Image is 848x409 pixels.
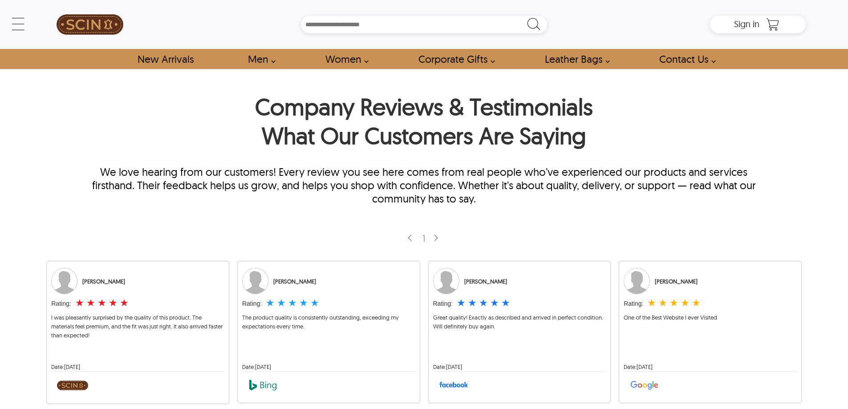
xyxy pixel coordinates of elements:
[97,299,106,308] label: 3 rating
[86,299,95,308] label: 2 rating
[535,49,615,69] a: Shop Leather Bags
[299,299,308,308] label: 4 rating
[242,268,268,294] img: User
[681,299,690,308] label: 4 rating
[81,92,767,154] h1: Company Reviews & Testimonials What Our Customers Are Saying
[629,376,659,394] img: google
[490,299,499,308] label: 4 rating
[238,49,280,69] a: shop men's leather jackets
[468,299,477,308] label: 2 rating
[57,376,88,395] img: SCIN
[310,299,319,308] label: 5 rating
[624,314,717,321] span: One of the Best Website I ever Visited
[288,299,297,308] label: 3 rating
[433,299,453,308] div: Rating:
[406,234,413,243] img: sprite-icon
[51,299,71,308] div: Rating:
[127,49,203,69] a: Shop New Arrivals
[273,277,316,286] div: [PERSON_NAME]
[658,299,667,308] label: 2 rating
[649,49,721,69] a: contact-us
[624,299,643,308] div: Rating:
[647,299,656,308] label: 1 rating
[432,234,439,243] img: sprite-icon
[248,376,278,394] img: bing
[277,299,286,308] label: 2 rating
[433,314,603,330] span: Great quality! Exactly as described and arrived in perfect condition. Will definitely buy again.
[408,49,500,69] a: Shop Leather Corporate Gifts
[242,314,399,330] span: The product quality is consistently outstanding, exceeding my expectations every time.
[75,299,84,308] label: 1 rating
[655,277,698,286] div: [PERSON_NAME]
[624,268,650,294] img: User
[433,363,462,370] span: Date: [DATE]
[82,277,125,286] div: [PERSON_NAME]
[624,363,653,370] span: Date: [DATE]
[315,49,373,69] a: Shop Women Leather Jackets
[764,18,782,31] a: Shopping Cart
[109,299,118,308] label: 4 rating
[418,233,430,243] div: 1
[120,299,129,308] label: 5 rating
[266,299,275,308] label: 1 rating
[81,165,767,205] p: We love hearing from our customers! Every review you see here comes from real people who’ve exper...
[501,299,510,308] label: 5 rating
[439,376,469,394] img: facebook
[479,299,488,308] label: 3 rating
[242,363,271,370] span: Date: [DATE]
[51,268,77,294] img: User
[51,314,223,339] span: I was pleasantly surprised by the quality of this product. The materials feel premium, and the fi...
[692,299,701,308] label: 5 rating
[433,268,459,294] img: User
[42,4,138,45] a: SCIN
[51,363,80,370] span: Date: [DATE]
[464,277,507,286] div: [PERSON_NAME]
[57,4,123,45] img: SCIN
[242,299,262,308] div: Rating:
[734,18,759,29] span: Sign in
[669,299,678,308] label: 3 rating
[457,299,466,308] label: 1 rating
[734,21,759,28] a: Sign in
